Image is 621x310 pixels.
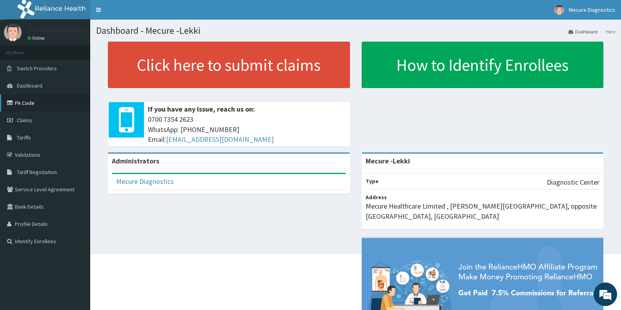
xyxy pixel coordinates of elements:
span: Mecure Diagnostics [569,6,615,13]
h1: Dashboard - Mecure -Lekki [96,26,615,36]
span: Dashboard [17,82,42,89]
b: Administrators [112,156,159,165]
a: Online [27,35,46,41]
span: Switch Providers [17,65,57,72]
img: User Image [554,5,564,15]
span: 0700 7354 2623 WhatsApp: [PHONE_NUMBER] Email: [148,114,346,145]
b: Address [366,194,387,201]
b: Type [366,178,379,185]
li: Here [598,28,615,35]
a: Dashboard [568,28,597,35]
strong: Mecure -Lekki [366,156,410,165]
a: [EMAIL_ADDRESS][DOMAIN_NAME] [166,135,274,144]
a: Mecure Diagnostics [116,177,174,186]
a: How to Identify Enrollees [362,42,604,88]
span: Claims [17,117,32,124]
b: If you have any issue, reach us on: [148,105,255,114]
span: Tariff Negotiation [17,169,57,176]
img: User Image [4,24,22,41]
a: Click here to submit claims [108,42,350,88]
p: Mecure Healthcare Limited , [PERSON_NAME][GEOGRAPHIC_DATA], opposite [GEOGRAPHIC_DATA], [GEOGRAPH... [366,201,600,221]
p: Mecure Diagnostics [27,26,87,33]
p: Diagnostic Center [547,177,599,187]
span: Tariffs [17,134,31,141]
